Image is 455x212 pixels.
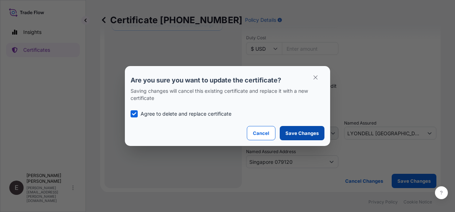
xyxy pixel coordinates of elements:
[131,76,324,85] p: Are you sure you want to update the certificate?
[253,130,269,137] p: Cancel
[131,87,324,102] p: Saving changes will cancel this existing certificate and replace it with a new certificate
[280,126,324,140] button: Save Changes
[141,110,231,117] p: Agree to delete and replace certificate
[247,126,275,140] button: Cancel
[285,130,319,137] p: Save Changes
